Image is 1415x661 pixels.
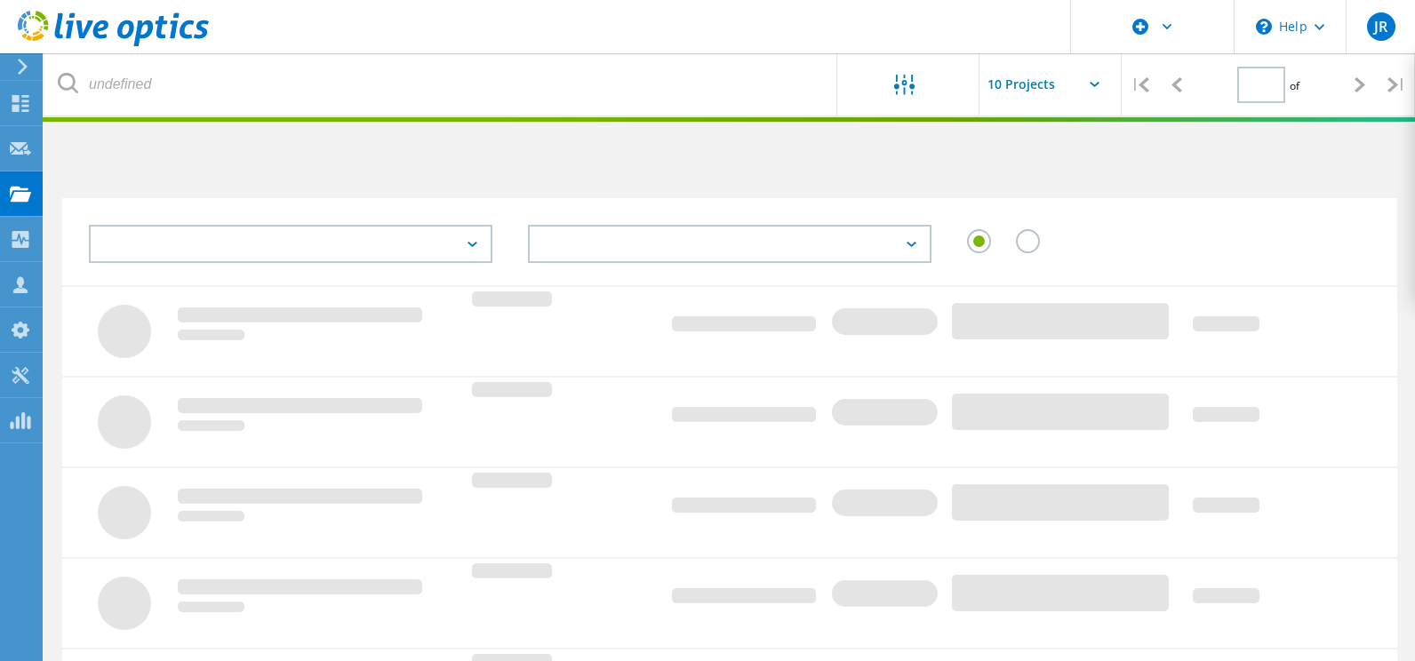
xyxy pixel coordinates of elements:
[1256,19,1272,35] svg: \n
[18,37,209,50] a: Live Optics Dashboard
[1379,53,1415,116] div: |
[1290,78,1299,93] span: of
[1122,53,1158,116] div: |
[44,53,838,115] input: undefined
[1374,20,1387,34] span: JR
